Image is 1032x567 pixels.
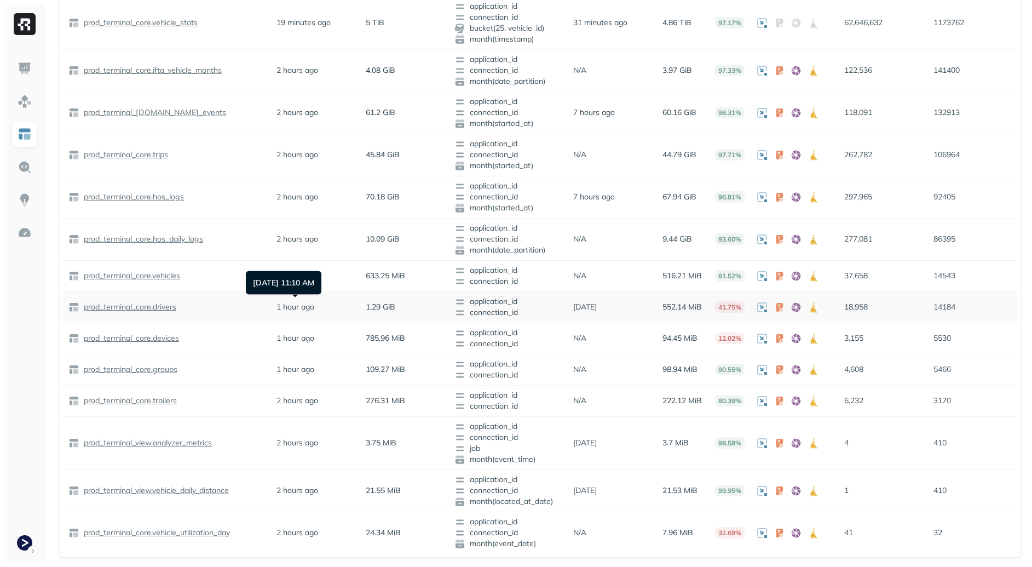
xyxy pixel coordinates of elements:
[68,438,79,449] img: table
[68,150,79,161] img: table
[662,192,696,202] p: 67.94 GiB
[366,302,395,312] p: 1.29 GiB
[662,65,692,76] p: 3.97 GiB
[662,364,697,375] p: 98.94 MiB
[276,65,318,76] p: 2 hours ago
[454,528,562,539] span: connection_id
[933,528,1012,538] p: 32
[79,234,203,244] a: prod_terminal_core.hos_daily_logs
[454,96,562,107] span: application_id
[715,527,745,539] p: 32.69%
[68,65,79,76] img: table
[454,76,562,87] span: month(date_partition)
[662,271,702,281] p: 516.21 MiB
[662,107,696,118] p: 60.16 GiB
[454,1,562,12] span: application_id
[366,485,401,496] p: 21.55 MiB
[82,528,230,538] p: prod_terminal_core.vehicle_utilization_day
[366,333,405,343] p: 785.96 MiB
[573,438,597,448] p: [DATE]
[246,271,321,295] div: [DATE] 11:10 AM
[933,150,1012,160] p: 106964
[454,181,562,192] span: application_id
[79,192,184,202] a: prod_terminal_core.hos_logs
[68,107,79,118] img: table
[366,364,405,375] p: 109.27 MiB
[573,364,586,375] p: N/A
[454,118,562,129] span: month(started_at)
[454,370,562,381] span: connection_id
[79,485,229,496] a: prod_terminal_view.vehicle_daily_distance
[276,150,318,160] p: 2 hours ago
[276,438,318,448] p: 2 hours ago
[68,18,79,28] img: table
[18,94,32,108] img: Assets
[844,396,923,406] p: 6,232
[79,396,177,406] a: prod_terminal_core.trailers
[68,234,79,245] img: table
[933,396,1012,406] p: 3170
[17,535,32,551] img: Terminal
[366,396,405,406] p: 276.31 MiB
[454,192,562,203] span: connection_id
[454,421,562,432] span: application_id
[844,18,923,28] p: 62,646,632
[454,276,562,287] span: connection_id
[454,539,562,549] span: month(event_date)
[662,234,692,244] p: 9.44 GiB
[18,226,32,240] img: Optimization
[454,203,562,214] span: month(started_at)
[715,191,745,203] p: 96.81%
[715,107,745,118] p: 98.31%
[68,396,79,406] img: table
[79,528,230,538] a: prod_terminal_core.vehicle_utilization_day
[366,18,384,28] p: 5 TiB
[573,107,615,118] p: 7 hours ago
[454,65,562,76] span: connection_id
[573,271,586,281] p: N/A
[715,364,745,375] p: 90.55%
[454,34,562,45] span: month(timestamp)
[715,437,745,449] p: 98.58%
[366,528,401,538] p: 24.34 MiB
[82,150,168,160] p: prod_terminal_core.trips
[366,234,400,244] p: 10.09 GiB
[68,302,79,313] img: table
[366,271,405,281] p: 633.25 MiB
[82,192,184,202] p: prod_terminal_core.hos_logs
[454,517,562,528] span: application_id
[454,265,562,276] span: application_id
[933,18,1012,28] p: 1173762
[454,139,562,150] span: application_id
[366,107,395,118] p: 61.2 GiB
[715,149,745,161] p: 97.71%
[933,302,1012,312] p: 14184
[715,485,745,496] p: 99.95%
[662,528,693,538] p: 7.96 MiB
[933,107,1012,118] p: 132913
[82,65,222,76] p: prod_terminal_core.ifta_vehicle_months
[18,127,32,141] img: Asset Explorer
[79,107,226,118] a: prod_terminal_[DOMAIN_NAME]_events
[454,296,562,307] span: application_id
[82,234,203,244] p: prod_terminal_core.hos_daily_logs
[276,302,314,312] p: 1 hour ago
[18,61,32,76] img: Dashboard
[276,192,318,202] p: 2 hours ago
[82,438,212,448] p: prod_terminal_view.analyzer_metrics
[715,270,745,282] p: 81.52%
[68,271,79,282] img: table
[454,474,562,485] span: application_id
[715,65,745,76] p: 97.33%
[573,18,627,28] p: 31 minutes ago
[366,150,400,160] p: 45.84 GiB
[933,192,1012,202] p: 92405
[18,193,32,207] img: Insights
[68,192,79,203] img: table
[715,333,745,344] p: 12.02%
[454,223,562,234] span: application_id
[844,150,923,160] p: 262,782
[82,364,177,375] p: prod_terminal_core.groups
[79,18,198,28] a: prod_terminal_core.vehicle_stats
[662,302,702,312] p: 552.14 MiB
